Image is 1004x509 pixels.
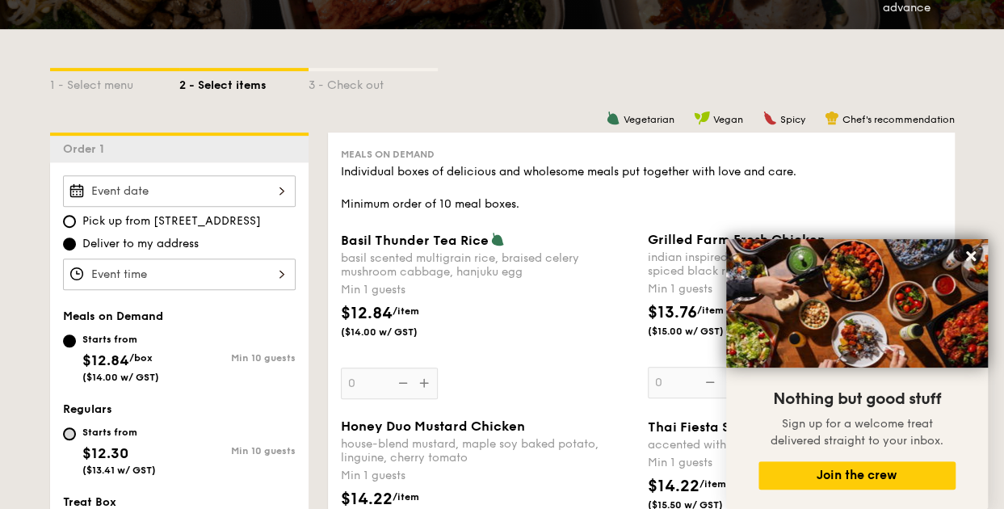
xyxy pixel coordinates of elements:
span: ($14.00 w/ GST) [82,372,159,383]
img: icon-chef-hat.a58ddaea.svg [825,111,839,125]
span: Meals on Demand [63,309,163,323]
input: Event date [63,175,296,207]
img: icon-vegetarian.fe4039eb.svg [490,232,505,246]
span: Basil Thunder Tea Rice [341,233,489,248]
span: Order 1 [63,142,111,156]
span: Honey Duo Mustard Chicken [341,419,525,434]
div: basil scented multigrain rice, braised celery mushroom cabbage, hanjuku egg [341,251,635,279]
div: Individual boxes of delicious and wholesome meals put together with love and care. Minimum order ... [341,164,942,212]
div: 1 - Select menu [50,71,179,94]
span: Chef's recommendation [842,114,955,125]
span: $13.76 [648,303,697,322]
span: $14.22 [648,477,699,496]
input: Starts from$12.30($13.41 w/ GST)Min 10 guests [63,427,76,440]
div: house-blend mustard, maple soy baked potato, linguine, cherry tomato [341,437,635,465]
span: /item [697,305,724,316]
div: Min 1 guests [341,468,635,484]
div: accented with lemongrass, kaffir lime leaf, red chilli [648,438,942,452]
span: Vegetarian [624,114,674,125]
span: Vegan [713,114,743,125]
span: Regulars [63,402,112,416]
span: Thai Fiesta Salad [648,419,760,435]
div: Starts from [82,426,156,439]
div: 3 - Check out [309,71,438,94]
span: Nothing but good stuff [773,389,941,409]
img: icon-vegan.f8ff3823.svg [694,111,710,125]
span: $12.84 [341,304,393,323]
span: /box [129,352,153,364]
span: Grilled Farm Fresh Chicken [648,232,825,247]
img: DSC07876-Edit02-Large.jpeg [726,239,988,368]
span: Deliver to my address [82,236,199,252]
div: indian inspired cajun chicken, housmade pesto, spiced black rice [648,250,942,278]
div: Min 10 guests [179,445,296,456]
span: Pick up from [STREET_ADDRESS] [82,213,261,229]
img: icon-vegetarian.fe4039eb.svg [606,111,620,125]
div: Min 10 guests [179,352,296,364]
span: Meals on Demand [341,149,435,160]
span: Treat Box [63,495,116,509]
span: /item [699,478,726,490]
span: Sign up for a welcome treat delivered straight to your inbox. [771,417,943,448]
div: Min 1 guests [341,282,635,298]
span: /item [393,491,419,503]
span: $14.22 [341,490,393,509]
input: Deliver to my address [63,238,76,250]
span: $12.30 [82,444,128,462]
input: Event time [63,259,296,290]
span: ($14.00 w/ GST) [341,326,451,339]
span: ($13.41 w/ GST) [82,465,156,476]
input: Starts from$12.84/box($14.00 w/ GST)Min 10 guests [63,334,76,347]
span: /item [393,305,419,317]
span: Spicy [780,114,805,125]
div: Starts from [82,333,159,346]
div: Min 1 guests [648,455,942,471]
div: Min 1 guests [648,281,942,297]
span: $12.84 [82,351,129,369]
img: icon-spicy.37a8142b.svg [762,111,777,125]
div: 2 - Select items [179,71,309,94]
button: Close [958,243,984,269]
span: ($15.00 w/ GST) [648,325,758,338]
button: Join the crew [758,461,956,490]
input: Pick up from [STREET_ADDRESS] [63,215,76,228]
